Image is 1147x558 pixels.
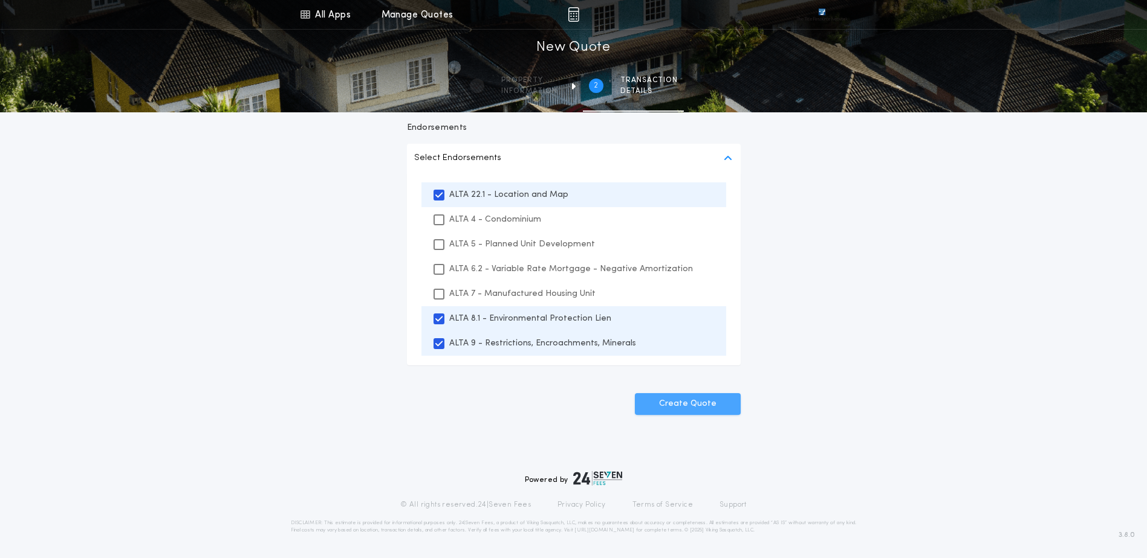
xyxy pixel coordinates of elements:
[574,528,634,533] a: [URL][DOMAIN_NAME]
[632,500,693,510] a: Terms of Service
[525,471,623,486] div: Powered by
[501,86,557,96] span: information
[720,500,747,510] a: Support
[635,393,741,415] button: Create Quote
[449,312,611,325] p: ALTA 8.1 - Environmental Protection Lien
[449,188,568,201] p: ALTA 22.1 - Location and Map
[449,263,693,275] p: ALTA 6.2 - Variable Rate Mortgage - Negative Amortization
[449,287,596,300] p: ALTA 7 - Manufactured Housing Unit
[501,75,557,85] span: Property
[291,519,857,534] p: DISCLAIMER: This estimate is provided for informational purposes only. 24|Seven Fees, a product o...
[407,144,741,173] button: Select Endorsements
[449,213,541,226] p: ALTA 4 - Condominium
[536,38,610,57] h1: New Quote
[407,173,741,365] ul: Select Endorsements
[407,122,741,134] p: Endorsements
[449,337,636,350] p: ALTA 9 - Restrictions, Encroachments, Minerals
[557,500,606,510] a: Privacy Policy
[414,151,501,165] p: Select Endorsements
[1119,530,1135,540] span: 3.8.0
[796,8,847,21] img: vs-icon
[620,86,678,96] span: details
[400,500,531,510] p: © All rights reserved. 24|Seven Fees
[594,81,598,91] h2: 2
[568,7,579,22] img: img
[620,75,678,85] span: Transaction
[449,238,595,251] p: ALTA 5 - Planned Unit Development
[573,471,623,486] img: logo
